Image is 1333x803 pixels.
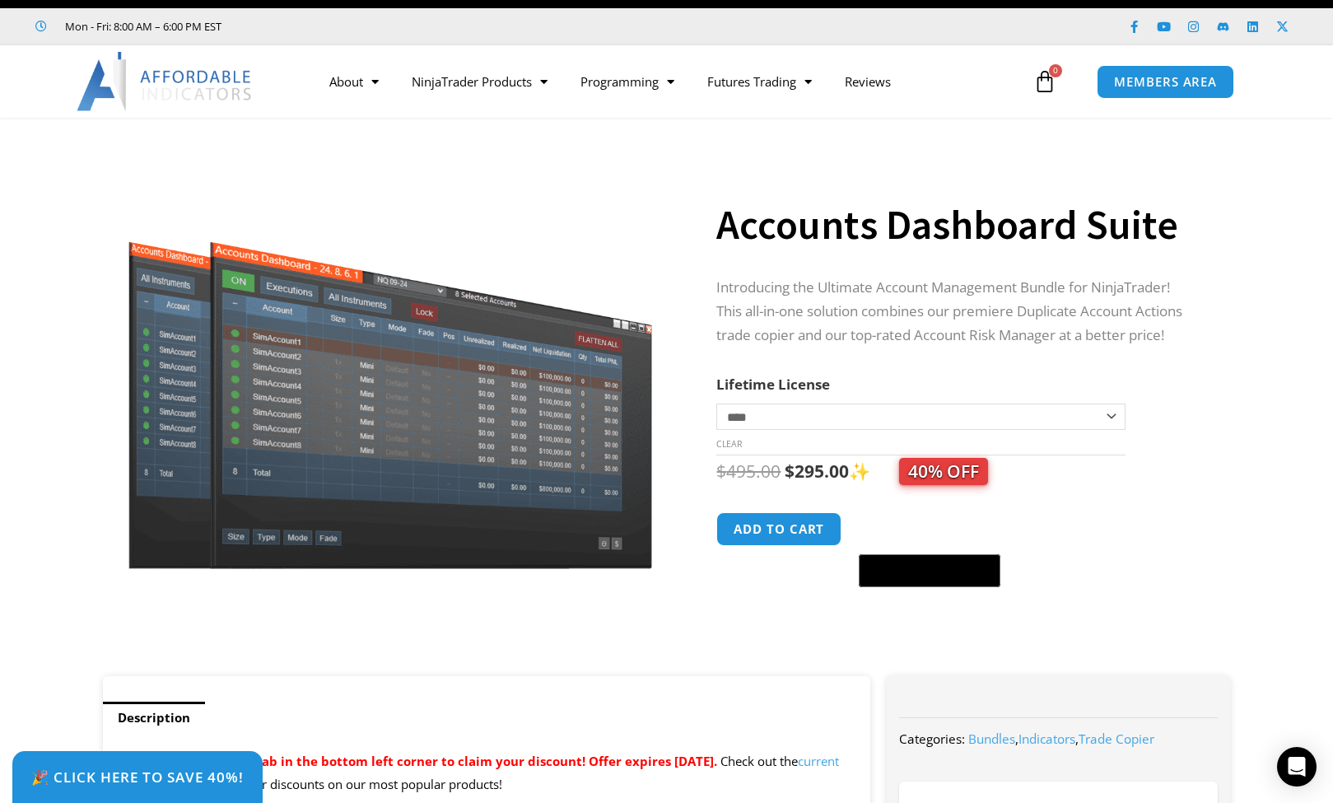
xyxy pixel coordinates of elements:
[855,510,1004,549] iframe: Secure express checkout frame
[395,63,564,100] a: NinjaTrader Products
[1277,747,1317,787] div: Open Intercom Messenger
[103,702,205,734] a: Description
[716,598,1197,612] iframe: PayPal Message 1
[716,460,726,483] span: $
[245,18,492,35] iframe: Customer reviews powered by Trustpilot
[77,52,254,111] img: LogoAI | Affordable Indicators – NinjaTrader
[1097,65,1234,99] a: MEMBERS AREA
[716,460,781,483] bdi: 495.00
[691,63,828,100] a: Futures Trading
[716,276,1197,348] p: Introducing the Ultimate Account Management Bundle for NinjaTrader! This all-in-one solution comb...
[313,63,395,100] a: About
[785,460,795,483] span: $
[828,63,907,100] a: Reviews
[859,554,1000,587] button: Buy with GPay
[1018,731,1075,747] a: Indicators
[968,731,1015,747] a: Bundles
[968,731,1154,747] span: , ,
[716,375,830,394] label: Lifetime License
[1009,58,1081,105] a: 0
[564,63,691,100] a: Programming
[899,731,965,747] span: Categories:
[1114,76,1217,88] span: MEMBERS AREA
[849,460,988,483] span: ✨
[716,196,1197,254] h1: Accounts Dashboard Suite
[61,16,221,36] span: Mon - Fri: 8:00 AM – 6:00 PM EST
[899,458,988,485] span: 40% OFF
[716,438,742,450] a: Clear options
[313,63,1029,100] nav: Menu
[716,512,841,546] button: Add to cart
[12,751,263,803] a: 🎉 Click Here to save 40%!
[31,770,244,784] span: 🎉 Click Here to save 40%!
[785,460,849,483] bdi: 295.00
[1079,731,1154,747] a: Trade Copier
[1049,64,1062,77] span: 0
